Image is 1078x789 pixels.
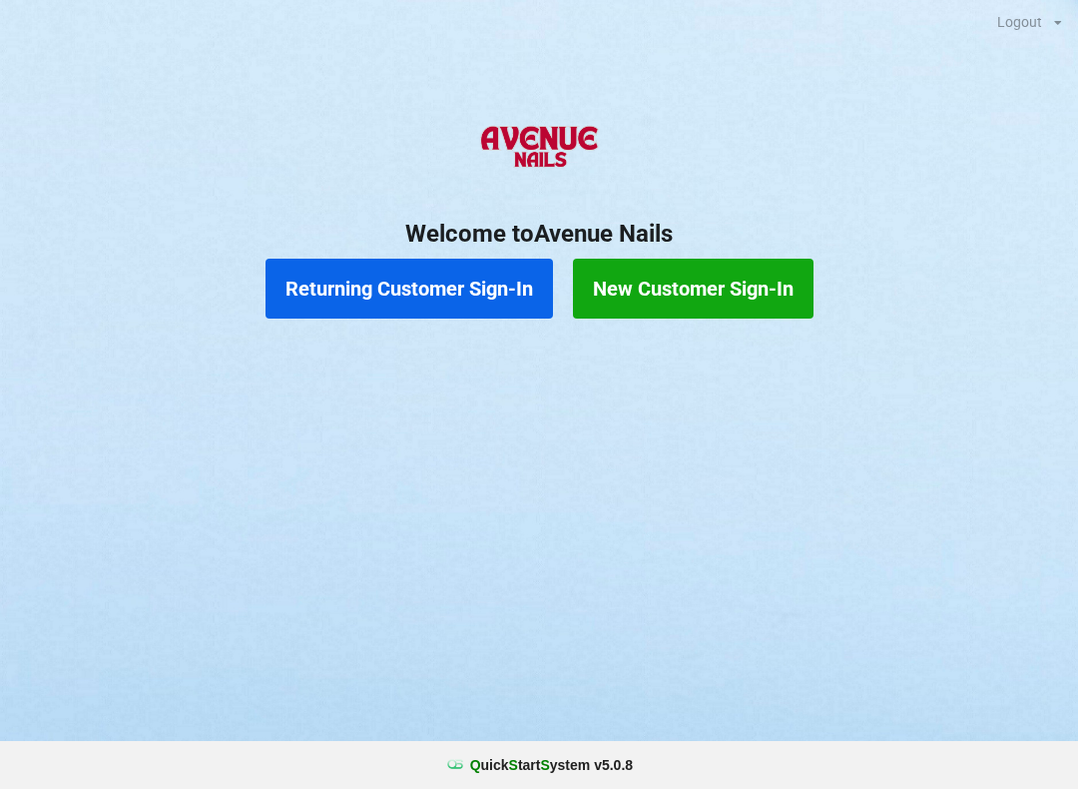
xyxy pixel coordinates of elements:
[540,757,549,773] span: S
[470,757,481,773] span: Q
[266,259,553,319] button: Returning Customer Sign-In
[573,259,813,319] button: New Customer Sign-In
[470,755,633,775] b: uick tart ystem v 5.0.8
[509,757,518,773] span: S
[472,109,605,189] img: AvenueNails-Logo.png
[445,755,465,775] img: favicon.ico
[997,15,1042,29] div: Logout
